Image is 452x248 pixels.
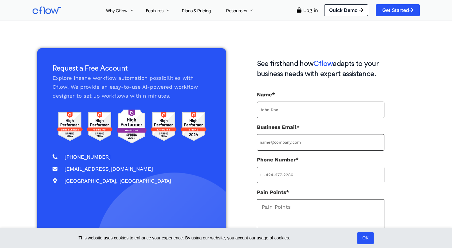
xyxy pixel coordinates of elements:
input: Phone Number* [257,167,384,183]
a: Get Started [376,4,420,16]
label: Name* [257,90,384,118]
span: [PHONE_NUMBER] [63,153,111,161]
span: Request a Free Account [53,65,128,72]
img: Cflow [33,6,61,14]
span: [GEOGRAPHIC_DATA], [GEOGRAPHIC_DATA] [63,176,171,185]
label: Pain Points* [257,188,384,230]
span: Plans & Pricing [182,8,211,14]
span: Features [146,8,163,14]
a: OK [357,232,373,244]
span: This website uses cookies to enhance your experience. By using our website, you accept our usage ... [79,234,354,242]
img: g2 reviews [53,107,211,146]
label: Phone Number* [257,155,384,183]
label: Business Email* [257,123,384,151]
h3: See firsthand how adapts to your business needs with expert assistance. [257,59,384,79]
a: Log in [303,7,318,13]
a: Quick Demo [324,4,368,16]
textarea: Pain Points* [257,199,384,230]
span: Get Started [382,8,413,13]
span: Why Cflow [106,8,128,14]
div: Explore insane workflow automation possibilities with Cflow! We provide an easy-to-use AI-powered... [53,64,211,100]
span: [EMAIL_ADDRESS][DOMAIN_NAME] [63,165,153,173]
input: Name* [257,102,384,118]
span: Cflow [313,60,333,68]
input: Business Email* [257,134,384,151]
span: Resources [226,8,247,14]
